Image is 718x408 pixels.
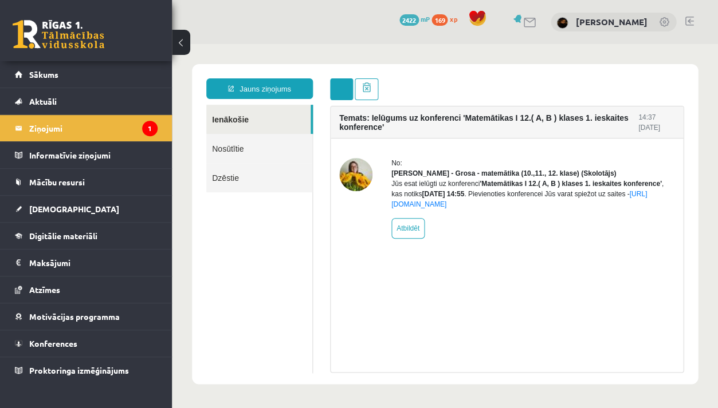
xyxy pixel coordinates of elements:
[34,90,140,119] a: Nosūtītie
[29,249,158,276] legend: Maksājumi
[15,61,158,88] a: Sākums
[15,357,158,383] a: Proktoringa izmēģinājums
[250,146,292,154] b: [DATE] 14:55
[29,69,58,80] span: Sākums
[15,169,158,195] a: Mācību resursi
[167,114,201,147] img: Laima Tukāne - Grosa - matemātika (10.,11., 12. klase)
[219,125,444,133] strong: [PERSON_NAME] - Grosa - matemātika (10.,11., 12. klase) (Skolotājs)
[449,14,457,23] span: xp
[219,134,503,165] div: Jūs esat ielūgti uz konferenci , kas notiks . Pievienoties konferencei Jūs varat spiežot uz saites -
[167,69,466,88] h4: Temats: Ielūgums uz konferenci 'Matemātikas I 12.( A, B ) klases 1. ieskaites konference'
[15,276,158,303] a: Atzīmes
[15,142,158,168] a: Informatīvie ziņojumi
[29,204,119,214] span: [DEMOGRAPHIC_DATA]
[15,223,158,249] a: Digitālie materiāli
[399,14,430,23] a: 2422 mP
[431,14,462,23] a: 169 xp
[29,231,97,241] span: Digitālie materiāli
[15,249,158,276] a: Maksājumi
[575,16,647,27] a: [PERSON_NAME]
[29,365,129,375] span: Proktoringa izmēģinājums
[15,88,158,114] a: Aktuāli
[308,136,489,144] b: 'Matemātikas I 12.( A, B ) klases 1. ieskaites konference'
[219,114,503,124] div: No:
[556,17,568,29] img: Paula Lauceniece
[29,311,120,322] span: Motivācijas programma
[466,68,503,89] div: 14:37 [DATE]
[15,196,158,222] a: [DEMOGRAPHIC_DATA]
[431,14,448,26] span: 169
[15,115,158,141] a: Ziņojumi1
[421,14,430,23] span: mP
[15,303,158,330] a: Motivācijas programma
[29,96,57,106] span: Aktuāli
[29,284,60,295] span: Atzīmes
[15,330,158,356] a: Konferences
[34,119,140,148] a: Dzēstie
[29,142,158,168] legend: Informatīvie ziņojumi
[34,34,141,55] a: Jauns ziņojums
[399,14,419,26] span: 2422
[29,338,77,348] span: Konferences
[29,177,85,187] span: Mācību resursi
[13,20,104,49] a: Rīgas 1. Tālmācības vidusskola
[142,121,158,136] i: 1
[219,174,253,195] a: Atbildēt
[29,115,158,141] legend: Ziņojumi
[34,61,139,90] a: Ienākošie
